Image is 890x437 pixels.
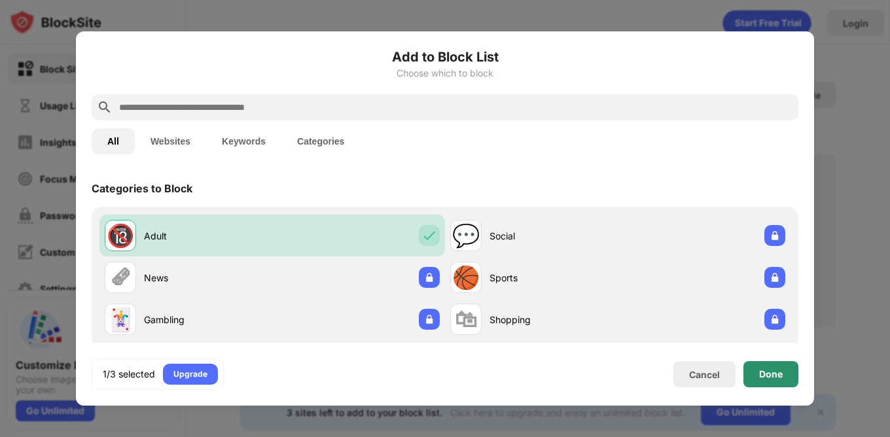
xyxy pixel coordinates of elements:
[452,264,480,291] div: 🏀
[206,128,281,154] button: Keywords
[173,368,207,381] div: Upgrade
[107,222,134,249] div: 🔞
[135,128,206,154] button: Websites
[92,68,798,79] div: Choose which to block
[144,313,272,326] div: Gambling
[144,229,272,243] div: Adult
[759,369,783,379] div: Done
[92,182,192,195] div: Categories to Block
[489,271,618,285] div: Sports
[109,264,132,291] div: 🗞
[452,222,480,249] div: 💬
[455,306,477,333] div: 🛍
[103,368,155,381] div: 1/3 selected
[92,47,798,67] h6: Add to Block List
[144,271,272,285] div: News
[92,128,135,154] button: All
[107,306,134,333] div: 🃏
[489,313,618,326] div: Shopping
[97,99,113,115] img: search.svg
[281,128,360,154] button: Categories
[489,229,618,243] div: Social
[689,369,720,380] div: Cancel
